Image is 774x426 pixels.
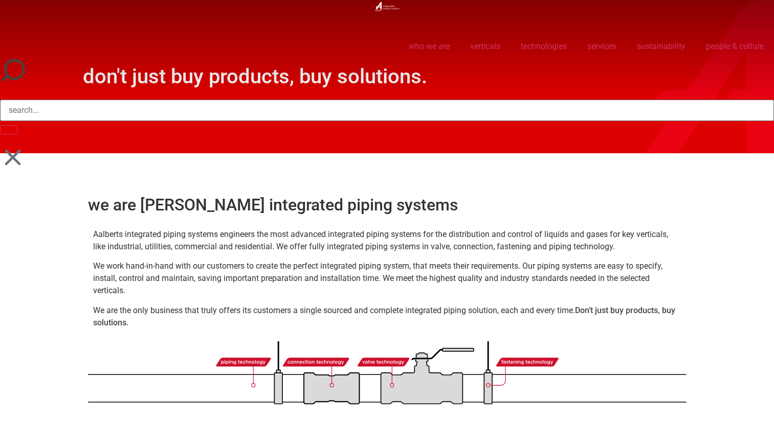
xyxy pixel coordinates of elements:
p: We are the only business that truly offers its customers a single sourced and complete integrated... [93,304,681,329]
p: We work hand-in-hand with our customers to create the perfect integrated piping system, that meet... [93,260,681,297]
h2: we are [PERSON_NAME] integrated piping systems [88,197,687,213]
a: services [577,35,627,58]
p: Aalberts integrated piping systems engineers the most advanced integrated piping systems for the ... [93,228,681,253]
a: technologies [511,35,577,58]
a: who we are [399,35,460,58]
strong: Don’t just buy products, buy solutions. [93,305,675,327]
a: verticals [460,35,511,58]
a: people & culture [696,35,774,58]
a: sustainability [627,35,696,58]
